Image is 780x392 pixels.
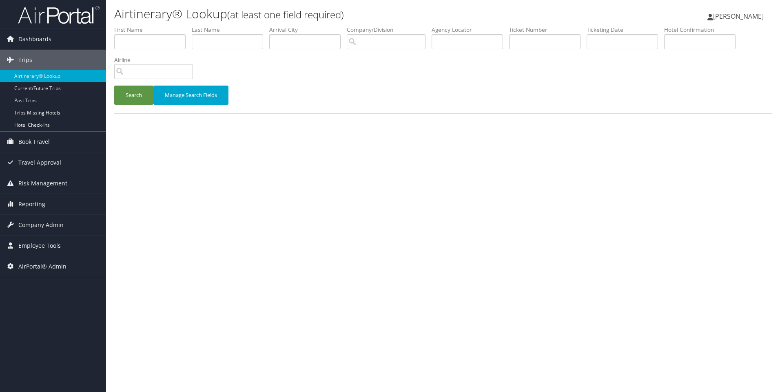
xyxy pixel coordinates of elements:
span: Dashboards [18,29,51,49]
span: Company Admin [18,215,64,235]
label: Agency Locator [432,26,509,34]
a: [PERSON_NAME] [707,4,772,29]
label: First Name [114,26,192,34]
span: AirPortal® Admin [18,256,66,277]
img: airportal-logo.png [18,5,100,24]
label: Hotel Confirmation [664,26,742,34]
span: Travel Approval [18,152,61,173]
label: Ticket Number [509,26,587,34]
button: Search [114,86,153,105]
span: Book Travel [18,132,50,152]
span: Employee Tools [18,236,61,256]
span: [PERSON_NAME] [713,12,764,21]
span: Risk Management [18,173,67,194]
span: Reporting [18,194,45,214]
label: Company/Division [347,26,432,34]
span: Trips [18,50,32,70]
h1: Airtinerary® Lookup [114,5,553,22]
small: (at least one field required) [227,8,344,21]
label: Airline [114,56,199,64]
button: Manage Search Fields [153,86,228,105]
label: Ticketing Date [587,26,664,34]
label: Last Name [192,26,269,34]
label: Arrival City [269,26,347,34]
